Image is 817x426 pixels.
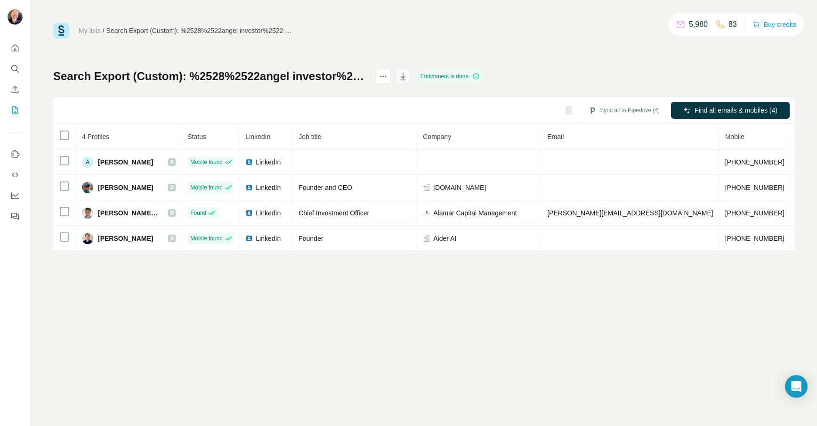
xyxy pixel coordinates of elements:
[582,103,666,117] button: Sync all to Pipedrive (4)
[190,209,206,217] span: Found
[8,60,23,77] button: Search
[689,19,708,30] p: 5,980
[82,156,93,168] div: A
[187,133,206,140] span: Status
[245,158,253,166] img: LinkedIn logo
[433,208,517,218] span: Alamar Capital Management
[256,208,281,218] span: LinkedIn
[695,106,777,115] span: Find all emails & mobiles (4)
[725,133,744,140] span: Mobile
[423,209,430,217] img: company-logo
[725,184,785,191] span: [PHONE_NUMBER]
[245,235,253,242] img: LinkedIn logo
[547,133,564,140] span: Email
[547,209,713,217] span: [PERSON_NAME][EMAIL_ADDRESS][DOMAIN_NAME]
[299,133,321,140] span: Job title
[98,183,153,192] span: [PERSON_NAME]
[82,207,93,219] img: Avatar
[299,184,352,191] span: Founder and CEO
[190,183,223,192] span: Mobile found
[98,157,153,167] span: [PERSON_NAME]
[245,184,253,191] img: LinkedIn logo
[728,19,737,30] p: 83
[299,209,369,217] span: Chief Investment Officer
[752,18,796,31] button: Buy credits
[423,133,451,140] span: Company
[103,26,105,35] li: /
[256,157,281,167] span: LinkedIn
[433,183,486,192] span: [DOMAIN_NAME]
[82,182,93,193] img: Avatar
[8,9,23,25] img: Avatar
[190,234,223,243] span: Mobile found
[8,187,23,204] button: Dashboard
[725,209,785,217] span: [PHONE_NUMBER]
[106,26,295,35] div: Search Export (Custom): %2528%2522angel investor%2522 OR %2522seed investor%2522 OR %2522early st...
[98,234,153,243] span: [PERSON_NAME]
[8,166,23,183] button: Use Surfe API
[8,81,23,98] button: Enrich CSV
[53,69,367,84] h1: Search Export (Custom): %2528%2522angel investor%2522 OR %2522seed investor%2522 OR %2522early st...
[79,27,101,34] a: My lists
[8,146,23,163] button: Use Surfe on LinkedIn
[245,133,270,140] span: LinkedIn
[245,209,253,217] img: LinkedIn logo
[299,235,323,242] span: Founder
[256,234,281,243] span: LinkedIn
[82,233,93,244] img: Avatar
[725,158,785,166] span: [PHONE_NUMBER]
[190,158,223,166] span: Mobile found
[53,23,69,39] img: Surfe Logo
[8,102,23,119] button: My lists
[785,375,808,398] div: Open Intercom Messenger
[671,102,790,119] button: Find all emails & mobiles (4)
[256,183,281,192] span: LinkedIn
[82,133,109,140] span: 4 Profiles
[433,234,456,243] span: Aider AI
[376,69,391,84] button: actions
[417,71,483,82] div: Enrichment is done
[725,235,785,242] span: [PHONE_NUMBER]
[8,208,23,225] button: Feedback
[8,40,23,57] button: Quick start
[98,208,159,218] span: [PERSON_NAME], CFA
